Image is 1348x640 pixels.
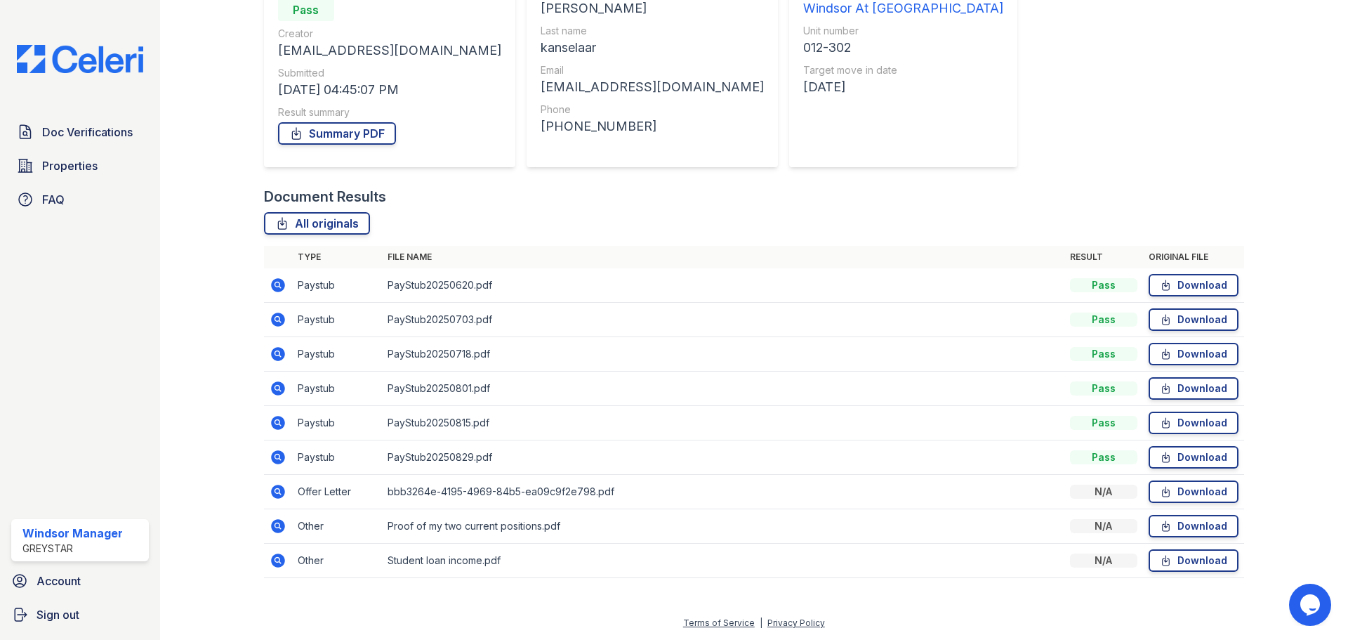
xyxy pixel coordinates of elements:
a: Download [1149,515,1238,537]
a: Download [1149,377,1238,400]
td: PayStub20250620.pdf [382,268,1064,303]
a: Download [1149,274,1238,296]
a: Download [1149,412,1238,434]
div: Pass [1070,416,1137,430]
div: [PHONE_NUMBER] [541,117,764,136]
div: Creator [278,27,501,41]
a: Account [6,567,154,595]
td: PayStub20250815.pdf [382,406,1064,440]
div: Submitted [278,66,501,80]
div: Email [541,63,764,77]
div: Unit number [803,24,1003,38]
div: Pass [1070,347,1137,361]
th: Original file [1143,246,1244,268]
td: Paystub [292,372,382,406]
div: Greystar [22,542,123,556]
div: Pass [1070,313,1137,327]
div: [EMAIL_ADDRESS][DOMAIN_NAME] [278,41,501,60]
a: Download [1149,446,1238,469]
a: FAQ [11,185,149,214]
td: Other [292,544,382,578]
div: [DATE] [803,77,1003,97]
span: FAQ [42,191,65,208]
div: [DATE] 04:45:07 PM [278,80,501,100]
div: N/A [1070,485,1137,499]
td: PayStub20250703.pdf [382,303,1064,337]
a: Terms of Service [683,618,755,628]
span: Doc Verifications [42,124,133,141]
td: PayStub20250801.pdf [382,372,1064,406]
td: Offer Letter [292,475,382,509]
th: Type [292,246,382,268]
div: [EMAIL_ADDRESS][DOMAIN_NAME] [541,77,764,97]
div: N/A [1070,519,1137,533]
div: 012-302 [803,38,1003,58]
td: PayStub20250829.pdf [382,440,1064,475]
div: Target move in date [803,63,1003,77]
td: Paystub [292,268,382,303]
a: Properties [11,152,149,180]
span: Properties [42,157,98,174]
span: Account [37,573,81,589]
div: Pass [1070,278,1137,292]
th: File name [382,246,1064,268]
span: Sign out [37,606,79,623]
a: Privacy Policy [767,618,825,628]
a: All originals [264,212,370,235]
a: Download [1149,549,1238,572]
td: Other [292,509,382,544]
td: Student loan income.pdf [382,544,1064,578]
div: | [760,618,762,628]
img: CE_Logo_Blue-a8612792a0a2168367f1c8372b55b34899dd931a85d93a1a3d3e32e68fde9ad4.png [6,45,154,73]
a: Download [1149,343,1238,365]
td: Paystub [292,303,382,337]
a: Sign out [6,601,154,629]
th: Result [1064,246,1143,268]
iframe: chat widget [1289,584,1334,626]
td: Paystub [292,406,382,440]
a: Summary PDF [278,122,396,145]
td: PayStub20250718.pdf [382,337,1064,372]
a: Doc Verifications [11,118,149,146]
div: Last name [541,24,764,38]
a: Download [1149,481,1238,503]
td: Paystub [292,440,382,475]
div: N/A [1070,554,1137,568]
div: kanselaar [541,38,764,58]
div: Result summary [278,105,501,119]
div: Pass [1070,450,1137,464]
div: Pass [1070,381,1137,396]
a: Download [1149,308,1238,331]
div: Document Results [264,187,386,207]
div: Windsor Manager [22,525,123,542]
td: bbb3264e-4195-4969-84b5-ea09c9f2e798.pdf [382,475,1064,509]
div: Phone [541,103,764,117]
td: Proof of my two current positions.pdf [382,509,1064,544]
td: Paystub [292,337,382,372]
